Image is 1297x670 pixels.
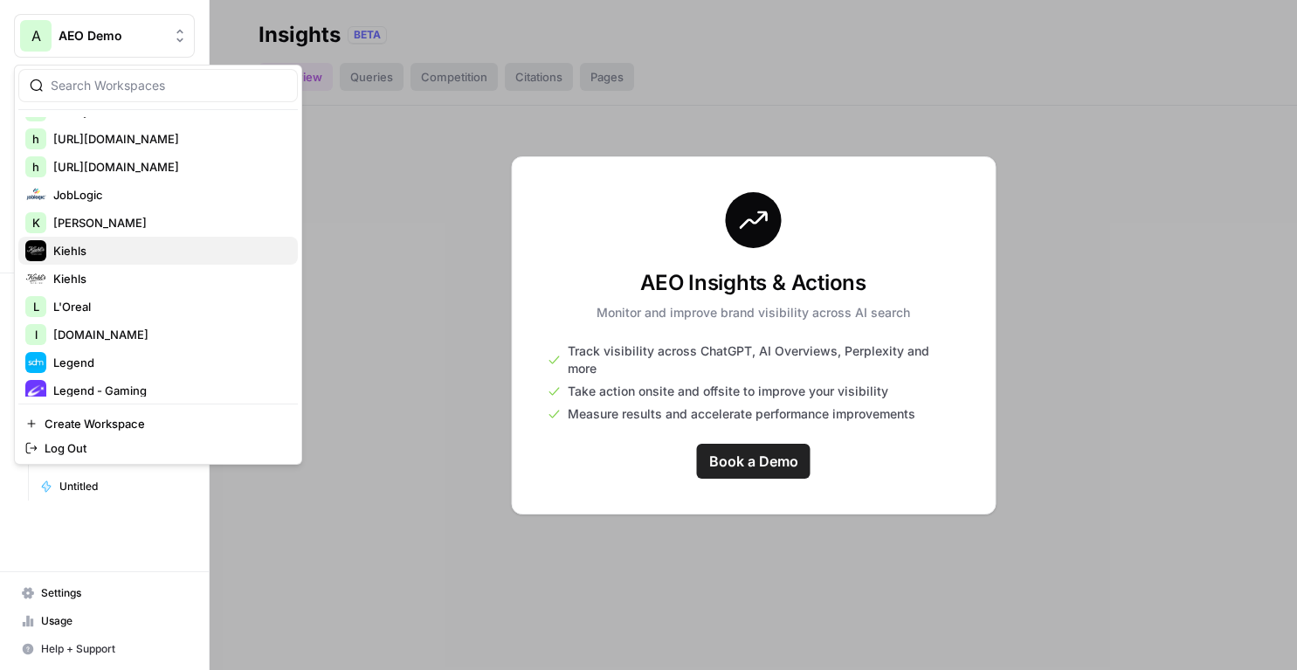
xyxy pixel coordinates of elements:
[597,304,910,321] p: Monitor and improve brand visibility across AI search
[568,342,960,377] span: Track visibility across ChatGPT, AI Overviews, Perplexity and more
[53,270,284,287] span: Kiehls
[25,268,46,289] img: Kiehls Logo
[53,354,284,371] span: Legend
[14,65,302,465] div: Workspace: AEO Demo
[51,77,286,94] input: Search Workspaces
[18,411,298,436] a: Create Workspace
[32,130,39,148] span: h
[568,383,888,400] span: Take action onsite and offsite to improve your visibility
[14,607,195,635] a: Usage
[568,405,915,423] span: Measure results and accelerate performance improvements
[14,635,195,663] button: Help + Support
[31,25,41,46] span: A
[597,269,910,297] h3: AEO Insights & Actions
[59,479,187,494] span: Untitled
[25,352,46,373] img: Legend Logo
[41,641,187,657] span: Help + Support
[41,613,187,629] span: Usage
[53,298,284,315] span: L'Oreal
[697,444,811,479] a: Book a Demo
[45,415,284,432] span: Create Workspace
[709,451,798,472] span: Book a Demo
[53,158,284,176] span: [URL][DOMAIN_NAME]
[41,585,187,601] span: Settings
[25,184,46,205] img: JobLogic Logo
[59,27,164,45] span: AEO Demo
[45,439,284,457] span: Log Out
[53,186,284,204] span: JobLogic
[53,214,284,231] span: [PERSON_NAME]
[32,214,40,231] span: K
[18,436,298,460] a: Log Out
[32,158,39,176] span: h
[14,579,195,607] a: Settings
[35,326,38,343] span: l
[32,473,195,501] a: Untitled
[25,240,46,261] img: Kiehls Logo
[25,380,46,401] img: Legend - Gaming Logo
[53,130,284,148] span: [URL][DOMAIN_NAME]
[14,14,195,58] button: Workspace: AEO Demo
[33,298,39,315] span: L
[53,242,284,259] span: Kiehls
[53,326,284,343] span: [DOMAIN_NAME]
[53,382,284,399] span: Legend - Gaming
